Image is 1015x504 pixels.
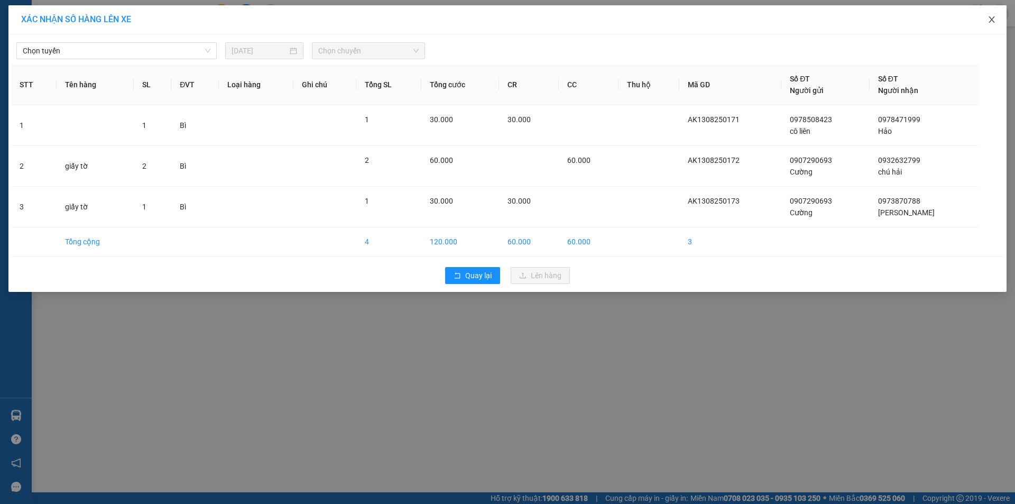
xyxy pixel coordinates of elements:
td: 3 [679,227,781,256]
button: rollbackQuay lại [445,267,500,284]
span: 30.000 [508,197,531,205]
span: AK1308250173 [688,197,740,205]
td: Bì [171,187,218,227]
span: 60.000 [567,156,590,164]
button: uploadLên hàng [511,267,570,284]
td: Tổng cộng [57,227,134,256]
td: 4 [356,227,421,256]
td: 60.000 [559,227,619,256]
th: Tổng SL [356,65,421,105]
span: Cường [790,208,813,217]
th: Tổng cước [421,65,499,105]
span: AK1308250172 [688,156,740,164]
span: 1 [365,115,369,124]
span: Số ĐT [790,75,810,83]
span: Người gửi [790,86,824,95]
td: giấy tờ [57,146,134,187]
span: 0932632799 [878,156,920,164]
th: Mã GD [679,65,781,105]
span: 0978471999 [878,115,920,124]
span: 30.000 [430,115,453,124]
span: 30.000 [430,197,453,205]
span: Chọn tuyến [23,43,210,59]
span: 60.000 [430,156,453,164]
th: SL [134,65,171,105]
span: 0973870788 [878,197,920,205]
span: Quay lại [465,270,492,281]
span: chú hải [878,168,902,176]
th: Loại hàng [219,65,293,105]
span: 1 [365,197,369,205]
span: close [988,15,996,24]
td: 3 [11,187,57,227]
span: rollback [454,272,461,280]
td: Bì [171,146,218,187]
td: 2 [11,146,57,187]
span: XÁC NHẬN SỐ HÀNG LÊN XE [21,14,131,24]
span: Hảo [878,127,892,135]
th: CC [559,65,619,105]
span: 0907290693 [790,156,832,164]
td: Bì [171,105,218,146]
span: Người nhận [878,86,918,95]
th: Thu hộ [619,65,679,105]
span: 2 [365,156,369,164]
td: giấy tờ [57,187,134,227]
span: cô liên [790,127,810,135]
th: CR [499,65,559,105]
th: Ghi chú [293,65,356,105]
td: 120.000 [421,227,499,256]
span: 1 [142,121,146,130]
td: 60.000 [499,227,559,256]
span: [PERSON_NAME] [878,208,935,217]
span: AK1308250171 [688,115,740,124]
th: STT [11,65,57,105]
button: Close [977,5,1007,35]
span: 1 [142,203,146,211]
input: 14/08/2025 [232,45,288,57]
span: Số ĐT [878,75,898,83]
span: Chọn chuyến [318,43,419,59]
span: 0978508423 [790,115,832,124]
td: 1 [11,105,57,146]
span: 2 [142,162,146,170]
th: Tên hàng [57,65,134,105]
span: 0907290693 [790,197,832,205]
span: Cường [790,168,813,176]
th: ĐVT [171,65,218,105]
span: 30.000 [508,115,531,124]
